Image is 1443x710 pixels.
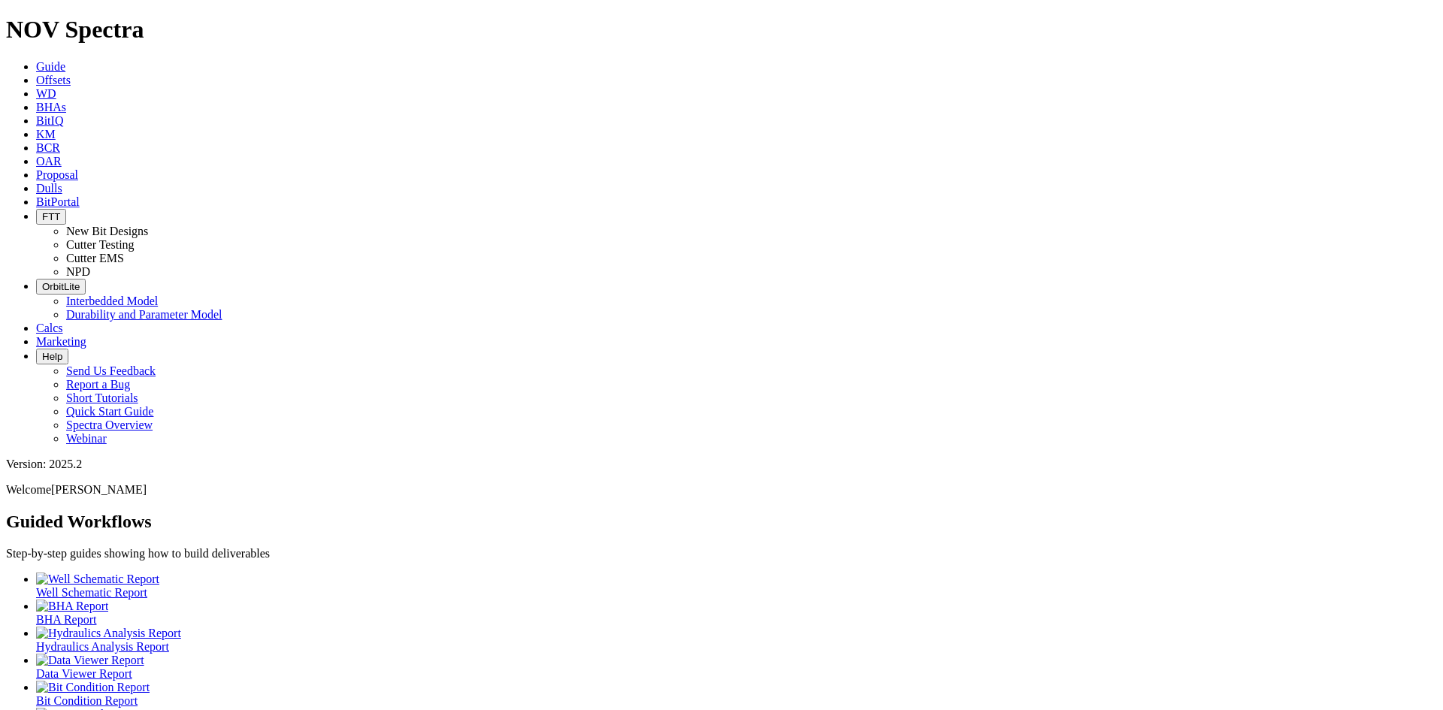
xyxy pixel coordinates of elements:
[66,418,153,431] a: Spectra Overview
[42,281,80,292] span: OrbitLite
[36,573,1437,599] a: Well Schematic Report Well Schematic Report
[36,279,86,295] button: OrbitLite
[66,252,124,264] a: Cutter EMS
[66,405,153,418] a: Quick Start Guide
[36,101,66,113] a: BHAs
[6,16,1437,44] h1: NOV Spectra
[66,378,130,391] a: Report a Bug
[36,573,159,586] img: Well Schematic Report
[36,335,86,348] a: Marketing
[36,600,108,613] img: BHA Report
[36,667,132,680] span: Data Viewer Report
[36,349,68,364] button: Help
[36,209,66,225] button: FTT
[36,681,1437,707] a: Bit Condition Report Bit Condition Report
[42,211,60,222] span: FTT
[36,681,150,694] img: Bit Condition Report
[36,60,65,73] a: Guide
[36,168,78,181] a: Proposal
[36,640,169,653] span: Hydraulics Analysis Report
[36,128,56,140] a: KM
[51,483,147,496] span: [PERSON_NAME]
[36,586,147,599] span: Well Schematic Report
[66,238,135,251] a: Cutter Testing
[36,87,56,100] a: WD
[6,512,1437,532] h2: Guided Workflows
[66,432,107,445] a: Webinar
[36,600,1437,626] a: BHA Report BHA Report
[36,654,1437,680] a: Data Viewer Report Data Viewer Report
[36,74,71,86] a: Offsets
[66,308,222,321] a: Durability and Parameter Model
[6,458,1437,471] div: Version: 2025.2
[6,483,1437,497] p: Welcome
[36,322,63,334] a: Calcs
[66,265,90,278] a: NPD
[36,654,144,667] img: Data Viewer Report
[36,155,62,168] a: OAR
[6,547,1437,560] p: Step-by-step guides showing how to build deliverables
[36,694,138,707] span: Bit Condition Report
[36,613,96,626] span: BHA Report
[36,627,181,640] img: Hydraulics Analysis Report
[66,364,156,377] a: Send Us Feedback
[36,182,62,195] a: Dulls
[66,295,158,307] a: Interbedded Model
[36,141,60,154] a: BCR
[36,627,1437,653] a: Hydraulics Analysis Report Hydraulics Analysis Report
[36,195,80,208] a: BitPortal
[36,114,63,127] a: BitIQ
[66,391,138,404] a: Short Tutorials
[42,351,62,362] span: Help
[66,225,148,237] a: New Bit Designs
